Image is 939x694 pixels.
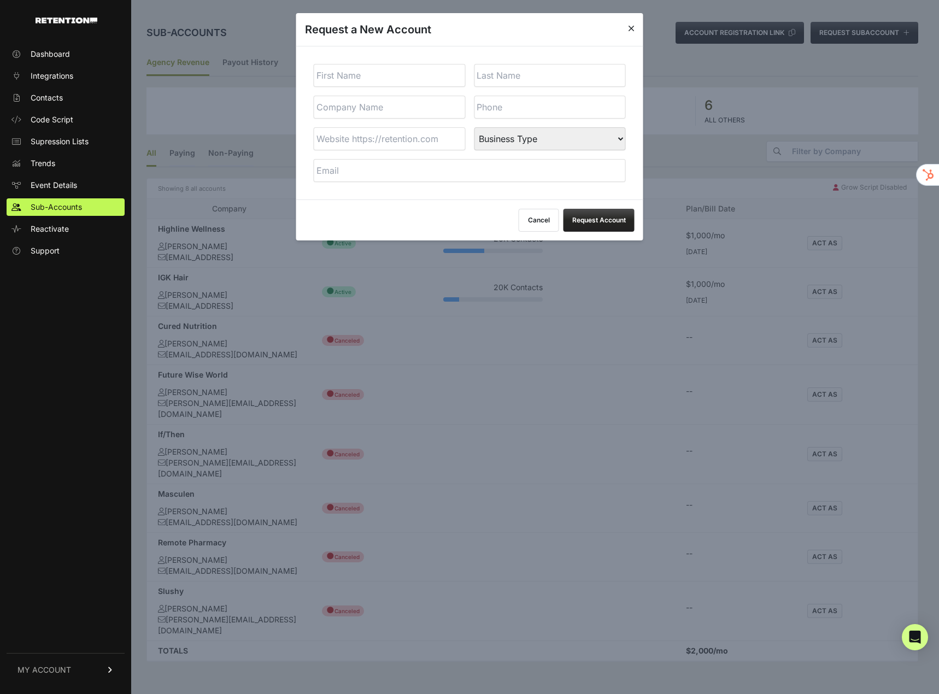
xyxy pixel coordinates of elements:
a: Dashboard [7,45,125,63]
input: Website https://retention.com [314,127,466,150]
span: Supression Lists [31,136,89,147]
a: Support [7,242,125,260]
span: Contacts [31,92,63,103]
span: Event Details [31,180,77,191]
span: Support [31,245,60,256]
a: Integrations [7,67,125,85]
span: Sub-Accounts [31,202,82,213]
a: MY ACCOUNT [7,653,125,686]
a: Supression Lists [7,133,125,150]
a: Reactivate [7,220,125,238]
input: Email [314,159,626,182]
input: Company Name [314,96,466,119]
span: Trends [31,158,55,169]
span: MY ACCOUNT [17,664,71,675]
input: First Name [314,64,466,87]
span: Dashboard [31,49,70,60]
img: Retention.com [36,17,97,23]
button: Cancel [519,209,559,232]
a: Event Details [7,177,125,194]
span: Integrations [31,70,73,81]
a: Sub-Accounts [7,198,125,216]
span: Reactivate [31,224,69,234]
h3: Request a New Account [305,22,431,37]
button: Request Account [564,209,635,232]
a: Code Script [7,111,125,128]
a: Contacts [7,89,125,107]
input: Phone [474,96,626,119]
span: Code Script [31,114,73,125]
div: Open Intercom Messenger [902,624,928,650]
input: Last Name [474,64,626,87]
a: Trends [7,155,125,172]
